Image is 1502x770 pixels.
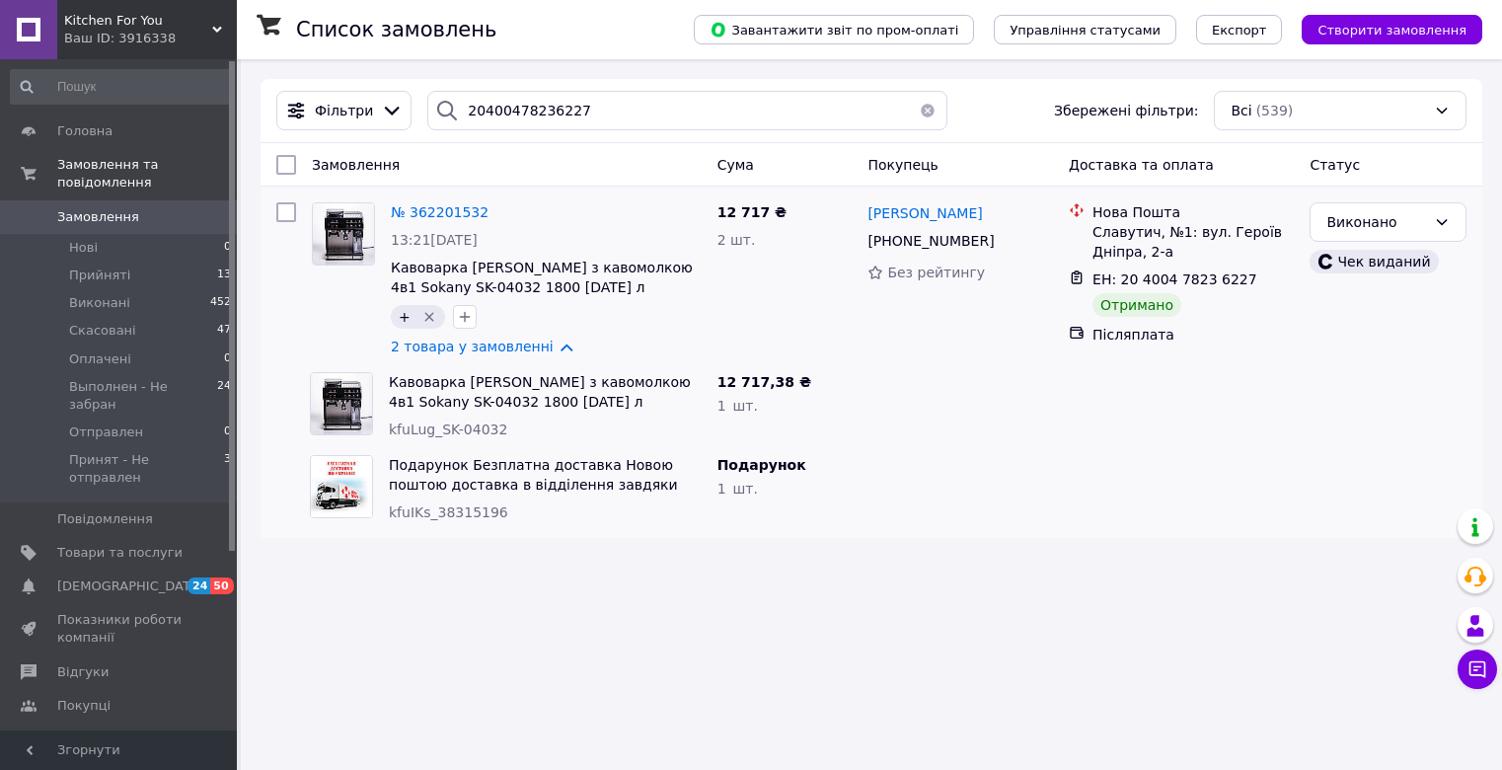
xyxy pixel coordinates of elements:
[69,451,224,487] span: Принят - Не отправлен
[389,457,678,512] a: Подарунок Безплатна доставка Новою поштою доставка в відділення завдяки продавцю
[57,510,153,528] span: Повідомлення
[1092,293,1181,317] div: Отримано
[867,205,982,221] span: [PERSON_NAME]
[1310,157,1360,173] span: Статус
[57,208,139,226] span: Замовлення
[311,373,372,434] img: Фото товару
[217,322,231,340] span: 47
[391,260,693,315] a: Кавоварка [PERSON_NAME] з кавомолкою 4в1 Sokany SK-04032 1800 [DATE] л неіржавка сталь, Кавомашина
[1458,650,1497,689] button: Чат з покупцем
[1092,325,1294,345] div: Післяплата
[391,339,554,354] a: 2 товара у замовленні
[64,12,212,30] span: Kitchen For You
[717,157,754,173] span: Cума
[224,350,231,368] span: 0
[210,577,233,594] span: 50
[57,544,183,562] span: Товари та послуги
[710,21,958,38] span: Завантажити звіт по пром-оплаті
[57,663,109,681] span: Відгуки
[1317,23,1466,38] span: Створити замовлення
[57,697,111,715] span: Покупці
[421,309,437,325] svg: Видалити мітку
[1196,15,1283,44] button: Експорт
[864,227,998,255] div: [PHONE_NUMBER]
[717,481,758,497] span: 1 шт.
[217,267,231,284] span: 13
[1010,23,1161,38] span: Управління статусами
[224,451,231,487] span: 3
[391,232,478,248] span: 13:21[DATE]
[389,504,508,520] span: kfuIKs_38315196
[887,265,985,280] span: Без рейтингу
[217,378,231,414] span: 24
[210,294,231,312] span: 452
[10,69,233,105] input: Пошук
[1054,101,1198,120] span: Збережені фільтри:
[1092,222,1294,262] div: Славутич, №1: вул. Героїв Дніпра, 2-а
[1302,15,1482,44] button: Створити замовлення
[64,30,237,47] div: Ваш ID: 3916338
[296,18,496,41] h1: Список замовлень
[69,350,131,368] span: Оплачені
[867,203,982,223] a: [PERSON_NAME]
[1212,23,1267,38] span: Експорт
[224,423,231,441] span: 0
[188,577,210,594] span: 24
[867,157,938,173] span: Покупець
[1069,157,1214,173] span: Доставка та оплата
[1092,271,1257,287] span: ЕН: 20 4004 7823 6227
[312,202,375,266] a: Фото товару
[57,122,113,140] span: Головна
[389,422,507,437] span: kfuLug_SK-04032
[312,157,400,173] span: Замовлення
[69,294,130,312] span: Виконані
[1326,211,1426,233] div: Виконано
[313,203,374,265] img: Фото товару
[391,204,488,220] a: № 362201532
[224,239,231,257] span: 0
[69,267,130,284] span: Прийняті
[69,239,98,257] span: Нові
[908,91,947,130] button: Очистить
[717,204,788,220] span: 12 717 ₴
[717,232,756,248] span: 2 шт.
[994,15,1176,44] button: Управління статусами
[1092,202,1294,222] div: Нова Пошта
[1310,250,1438,273] div: Чек виданий
[69,378,217,414] span: Выполнен - Не забран
[57,156,237,192] span: Замовлення та повідомлення
[427,91,947,130] input: Пошук за номером замовлення, ПІБ покупця, номером телефону, Email, номером накладної
[1256,103,1294,118] span: (539)
[69,322,136,340] span: Скасовані
[717,457,806,473] span: Подарунок
[315,101,373,120] span: Фільтри
[57,577,203,595] span: [DEMOGRAPHIC_DATA]
[57,611,183,647] span: Показники роботи компанії
[311,456,372,517] img: Фото товару
[399,309,411,325] span: +
[717,374,811,390] span: 12 717,38 ₴
[69,423,143,441] span: Отправлен
[694,15,974,44] button: Завантажити звіт по пром-оплаті
[389,374,691,429] a: Кавоварка [PERSON_NAME] з кавомолкою 4в1 Sokany SK-04032 1800 [DATE] л неіржавка сталь, Кавомашина
[1282,21,1482,37] a: Створити замовлення
[717,398,758,414] span: 1 шт.
[1231,101,1251,120] span: Всі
